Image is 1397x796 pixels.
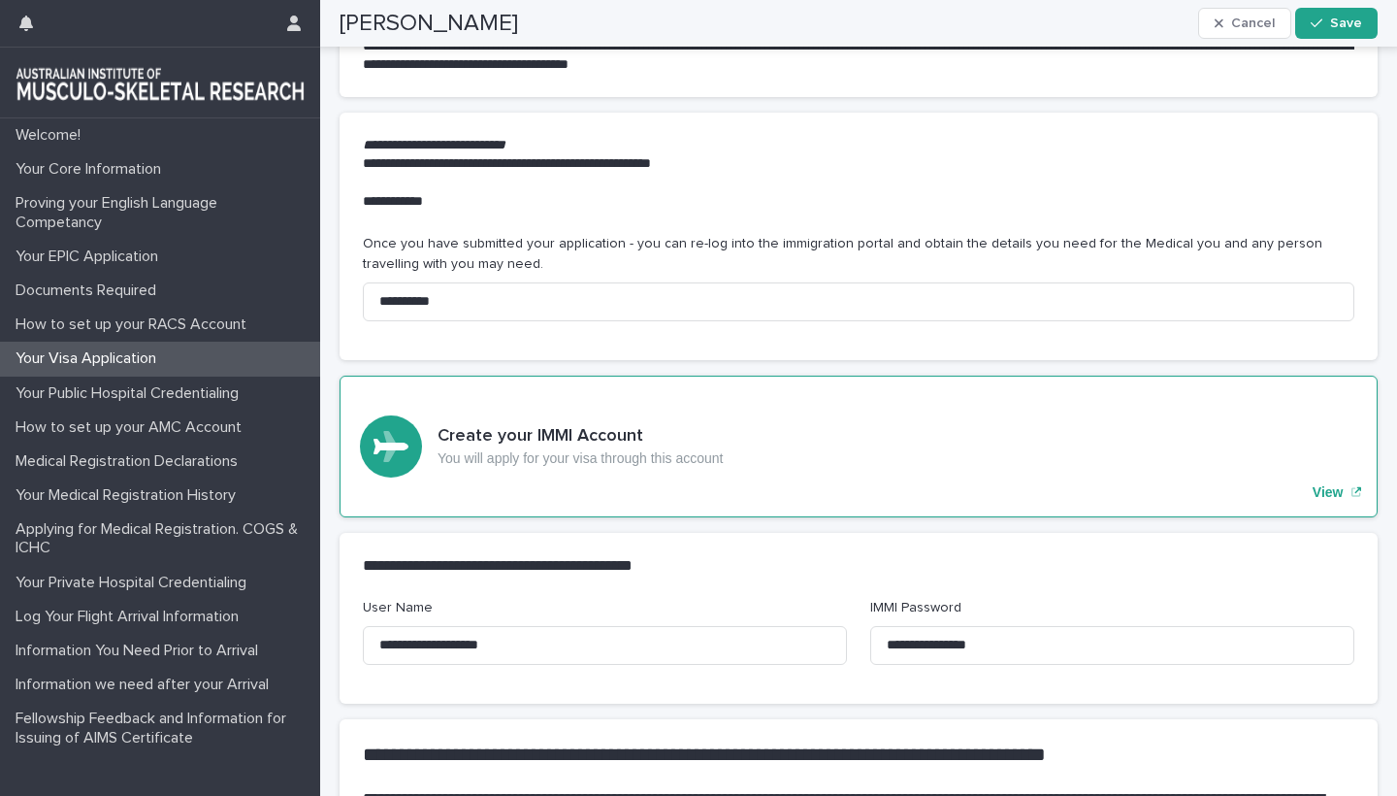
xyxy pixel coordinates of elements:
[8,315,262,334] p: How to set up your RACS Account
[8,452,253,471] p: Medical Registration Declarations
[1231,17,1275,30] span: Cancel
[8,520,320,557] p: Applying for Medical Registration. COGS & ICHC
[363,234,1354,275] p: Once you have submitted your application - you can re-log into the immigration portal and obtain ...
[8,676,284,694] p: Information we need after your Arrival
[8,126,96,145] p: Welcome!
[1330,17,1362,30] span: Save
[16,63,305,102] img: 1xcjEmqDTcmQhduivVBy
[340,10,518,38] h2: [PERSON_NAME]
[1295,8,1378,39] button: Save
[8,349,172,368] p: Your Visa Application
[8,710,320,746] p: Fellowship Feedback and Information for Issuing of AIMS Certificate
[1198,8,1291,39] button: Cancel
[8,160,177,179] p: Your Core Information
[8,384,254,403] p: Your Public Hospital Credentialing
[363,598,847,618] p: User Name
[8,608,254,626] p: Log Your Flight Arrival Information
[438,450,723,467] p: You will apply for your visa through this account
[8,486,251,505] p: Your Medical Registration History
[438,426,723,448] h3: Create your IMMI Account
[1313,484,1344,501] p: View
[8,282,172,300] p: Documents Required
[340,376,1378,517] a: View
[8,194,320,231] p: Proving your English Language Competancy
[8,248,174,266] p: Your EPIC Application
[8,418,257,437] p: How to set up your AMC Account
[870,598,1354,618] p: IMMI Password
[8,642,274,660] p: Information You Need Prior to Arrival
[8,574,262,592] p: Your Private Hospital Credentialing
